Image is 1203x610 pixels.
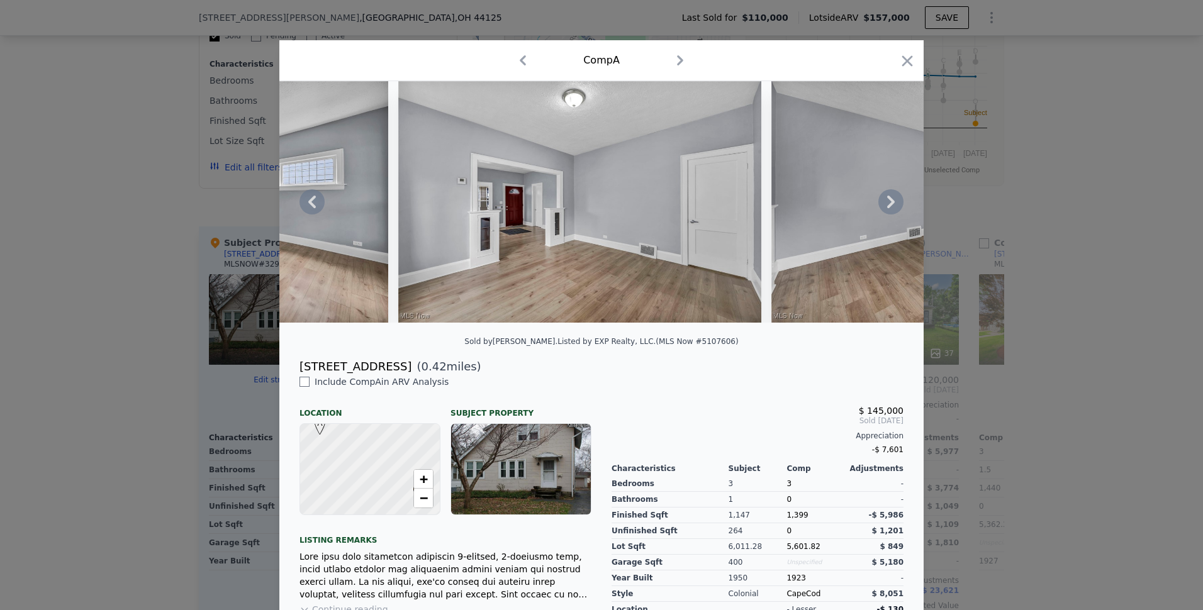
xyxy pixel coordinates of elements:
[422,360,447,373] span: 0.42
[729,539,787,555] div: 6,011.28
[869,511,904,519] span: -$ 5,986
[786,492,845,507] div: 0
[299,398,440,418] div: Location
[612,570,729,586] div: Year Built
[872,558,904,567] span: $ 5,180
[612,523,729,539] div: Unfinished Sqft
[729,555,787,570] div: 400
[414,470,433,489] a: Zoom in
[299,358,411,375] div: [STREET_ADDRESS]
[299,550,591,601] div: Lore ipsu dolo sitametcon adipiscin 9-elitsed, 2-doeiusmo temp, incid utlabo etdolor mag aliquaen...
[414,489,433,507] a: Zoom out
[845,463,904,474] div: Adjustments
[612,539,729,555] div: Lot Sqft
[612,507,729,523] div: Finished Sqft
[612,463,729,474] div: Characteristics
[729,476,787,492] div: 3
[786,586,845,602] div: CapeCod
[612,555,729,570] div: Garage Sqft
[612,492,729,507] div: Bathrooms
[786,463,845,474] div: Comp
[771,81,1132,323] img: Property Img
[880,542,904,551] span: $ 849
[410,484,418,491] div: •
[845,492,904,507] div: -
[729,463,787,474] div: Subject
[398,81,761,323] img: Property Img
[410,480,427,499] span: •
[786,570,845,586] div: 1923
[729,570,787,586] div: 1950
[845,476,904,492] div: -
[420,490,428,506] span: −
[786,479,792,488] span: 3
[464,337,557,346] div: Sold by [PERSON_NAME] .
[450,398,591,418] div: Subject Property
[420,471,428,487] span: +
[729,492,787,507] div: 1
[859,406,904,416] span: $ 145,000
[872,445,904,454] span: -$ 7,601
[557,337,738,346] div: Listed by EXP Realty, LLC. (MLS Now #5107606)
[729,586,787,602] div: Colonial
[786,511,808,519] span: 1,399
[411,358,481,375] span: ( miles)
[612,431,904,441] div: Appreciation
[612,586,729,602] div: Style
[872,589,904,598] span: $ 8,051
[786,542,820,551] span: 5,601.82
[786,555,845,570] div: Unspecified
[729,523,787,539] div: 264
[786,526,792,535] span: 0
[311,418,319,425] div: A
[872,526,904,535] span: $ 1,201
[729,507,787,523] div: 1,147
[583,53,620,68] div: Comp A
[845,570,904,586] div: -
[299,525,591,545] div: Listing remarks
[612,476,729,492] div: Bedrooms
[310,377,454,387] span: Include Comp A in ARV Analysis
[612,416,904,426] span: Sold [DATE]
